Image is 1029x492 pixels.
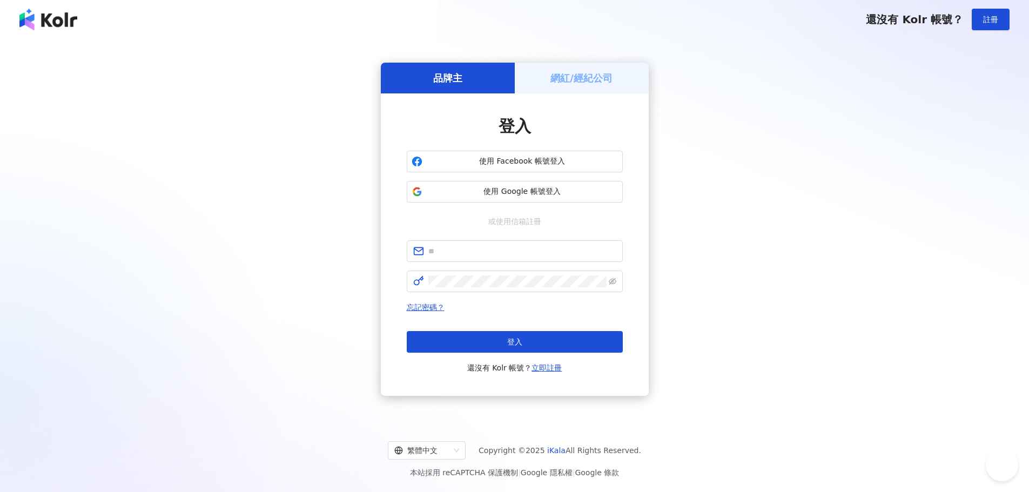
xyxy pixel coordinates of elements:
[972,9,1010,30] button: 註冊
[983,15,998,24] span: 註冊
[407,181,623,203] button: 使用 Google 帳號登入
[407,303,445,312] a: 忘記密碼？
[467,361,562,374] span: 還沒有 Kolr 帳號？
[507,338,522,346] span: 登入
[609,278,616,285] span: eye-invisible
[575,468,619,477] a: Google 條款
[427,186,618,197] span: 使用 Google 帳號登入
[433,71,462,85] h5: 品牌主
[499,117,531,136] span: 登入
[394,442,449,459] div: 繁體中文
[407,151,623,172] button: 使用 Facebook 帳號登入
[573,468,575,477] span: |
[427,156,618,167] span: 使用 Facebook 帳號登入
[19,9,77,30] img: logo
[550,71,613,85] h5: 網紅/經紀公司
[407,331,623,353] button: 登入
[521,468,573,477] a: Google 隱私權
[532,363,562,372] a: 立即註冊
[410,466,619,479] span: 本站採用 reCAPTCHA 保護機制
[547,446,566,455] a: iKala
[518,468,521,477] span: |
[986,449,1018,481] iframe: Help Scout Beacon - Open
[481,215,549,227] span: 或使用信箱註冊
[866,13,963,26] span: 還沒有 Kolr 帳號？
[479,444,641,457] span: Copyright © 2025 All Rights Reserved.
